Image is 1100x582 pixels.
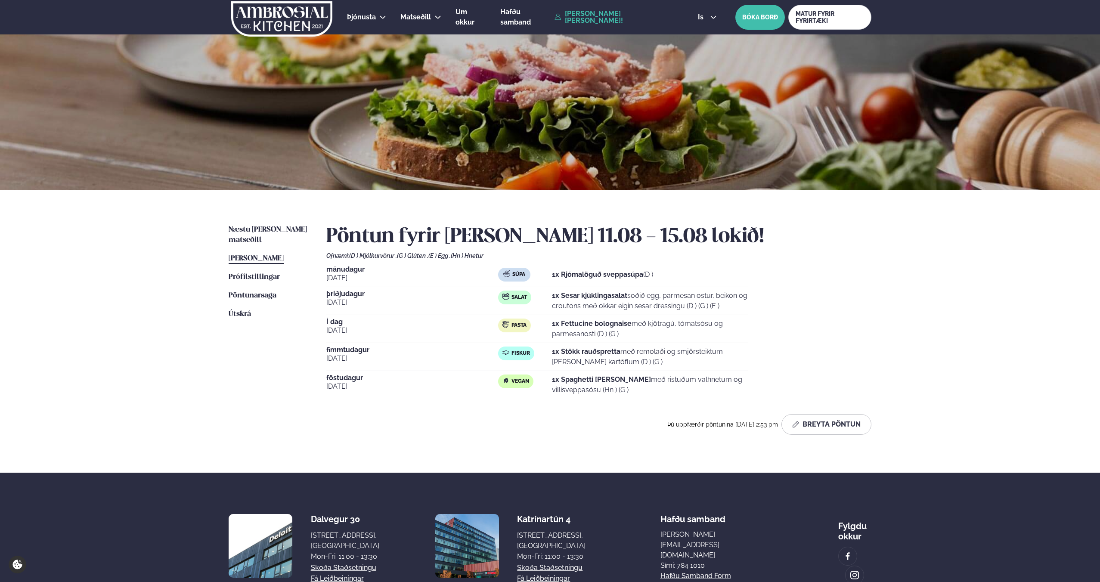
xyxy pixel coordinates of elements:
[552,319,632,328] strong: 1x Fettucine bolognaise
[502,321,509,328] img: pasta.svg
[229,272,280,282] a: Prófílstillingar
[326,225,871,249] h2: Pöntun fyrir [PERSON_NAME] 11.08 - 15.08 lokið!
[552,347,748,367] p: með remolaði og smjörsteiktum [PERSON_NAME] kartöflum (D ) (G )
[349,252,397,259] span: (D ) Mjólkurvörur ,
[229,291,276,301] a: Pöntunarsaga
[230,1,333,37] img: logo
[511,294,527,301] span: Salat
[400,13,431,21] span: Matseðill
[229,292,276,299] span: Pöntunarsaga
[503,270,510,277] img: soup.svg
[691,14,723,21] button: is
[326,319,498,325] span: Í dag
[552,319,748,339] p: með kjötragú, tómatsósu og parmesanosti (D ) (G )
[397,252,428,259] span: (G ) Glúten ,
[500,7,550,28] a: Hafðu samband
[850,570,859,580] img: image alt
[660,507,725,524] span: Hafðu samband
[229,255,284,262] span: [PERSON_NAME]
[326,325,498,336] span: [DATE]
[326,297,498,308] span: [DATE]
[838,514,871,542] div: Fylgdu okkur
[451,252,483,259] span: (Hn ) Hnetur
[428,252,451,259] span: (E ) Egg ,
[9,556,26,573] a: Cookie settings
[435,514,499,578] img: image alt
[552,375,651,384] strong: 1x Spaghetti [PERSON_NAME]
[552,375,748,395] p: með ristuðum valhnetum og villisveppasósu (Hn ) (G )
[511,322,527,329] span: Pasta
[229,273,280,281] span: Prófílstillingar
[517,551,586,562] div: Mon-Fri: 11:00 - 13:30
[667,421,778,428] span: Þú uppfærðir pöntunina [DATE] 2:53 pm
[552,291,748,311] p: soðið egg, parmesan ostur, beikon og croutons með okkar eigin sesar dressingu (D ) (G ) (E )
[735,5,785,30] button: BÓKA BORÐ
[511,350,530,357] span: Fiskur
[311,530,379,551] div: [STREET_ADDRESS], [GEOGRAPHIC_DATA]
[517,514,586,524] div: Katrínartún 4
[455,7,486,28] a: Um okkur
[400,12,431,22] a: Matseðill
[326,266,498,273] span: mánudagur
[502,377,509,384] img: Vegan.svg
[347,13,376,21] span: Þjónusta
[326,353,498,364] span: [DATE]
[311,514,379,524] div: Dalvegur 30
[552,269,653,280] p: (D )
[517,563,583,573] a: Skoða staðsetningu
[552,291,627,300] strong: 1x Sesar kjúklingasalat
[511,378,529,385] span: Vegan
[311,563,376,573] a: Skoða staðsetningu
[229,310,251,318] span: Útskrá
[455,8,474,26] span: Um okkur
[326,381,498,392] span: [DATE]
[229,514,292,578] img: image alt
[326,273,498,283] span: [DATE]
[788,5,871,30] a: MATUR FYRIR FYRIRTÆKI
[660,571,731,581] a: Hafðu samband form
[555,10,678,24] a: [PERSON_NAME] [PERSON_NAME]!
[229,225,309,245] a: Næstu [PERSON_NAME] matseðill
[500,8,531,26] span: Hafðu samband
[229,226,307,244] span: Næstu [PERSON_NAME] matseðill
[229,254,284,264] a: [PERSON_NAME]
[781,414,871,435] button: Breyta Pöntun
[839,547,857,565] a: image alt
[660,560,764,571] p: Sími: 784 1010
[347,12,376,22] a: Þjónusta
[552,270,643,279] strong: 1x Rjómalöguð sveppasúpa
[843,551,852,561] img: image alt
[326,375,498,381] span: föstudagur
[502,293,509,300] img: salad.svg
[517,530,586,551] div: [STREET_ADDRESS], [GEOGRAPHIC_DATA]
[502,349,509,356] img: fish.svg
[326,291,498,297] span: þriðjudagur
[512,271,525,278] span: Súpa
[552,347,620,356] strong: 1x Stökk rauðspretta
[229,309,251,319] a: Útskrá
[311,551,379,562] div: Mon-Fri: 11:00 - 13:30
[698,14,706,21] span: is
[326,347,498,353] span: fimmtudagur
[326,252,871,259] div: Ofnæmi:
[660,529,764,560] a: [PERSON_NAME][EMAIL_ADDRESS][DOMAIN_NAME]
